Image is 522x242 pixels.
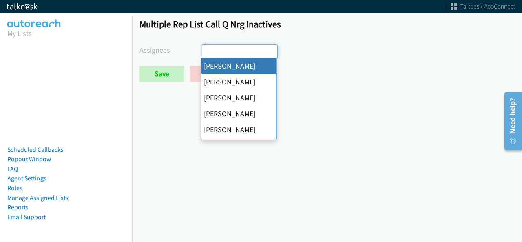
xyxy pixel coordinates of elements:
li: [PERSON_NAME] [201,74,276,90]
a: Scheduled Callbacks [7,146,64,153]
li: [PERSON_NAME] [201,138,276,153]
iframe: Resource Center [499,89,522,153]
a: Roles [7,184,22,192]
a: Manage Assigned Lists [7,194,69,202]
a: Talkdesk AppConnect [451,2,515,11]
li: [PERSON_NAME] [201,106,276,122]
li: [PERSON_NAME] [201,90,276,106]
a: FAQ [7,165,18,173]
a: Email Support [7,213,46,221]
a: Agent Settings [7,174,46,182]
li: [PERSON_NAME] [201,122,276,138]
a: Reports [7,203,29,211]
label: Assignees [139,44,202,56]
a: Popout Window [7,155,51,163]
h1: Multiple Rep List Call Q Nrg Inactives [139,18,515,30]
a: Back [190,66,235,82]
input: Save [139,66,184,82]
li: [PERSON_NAME] [201,58,276,74]
a: My Lists [7,29,32,38]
